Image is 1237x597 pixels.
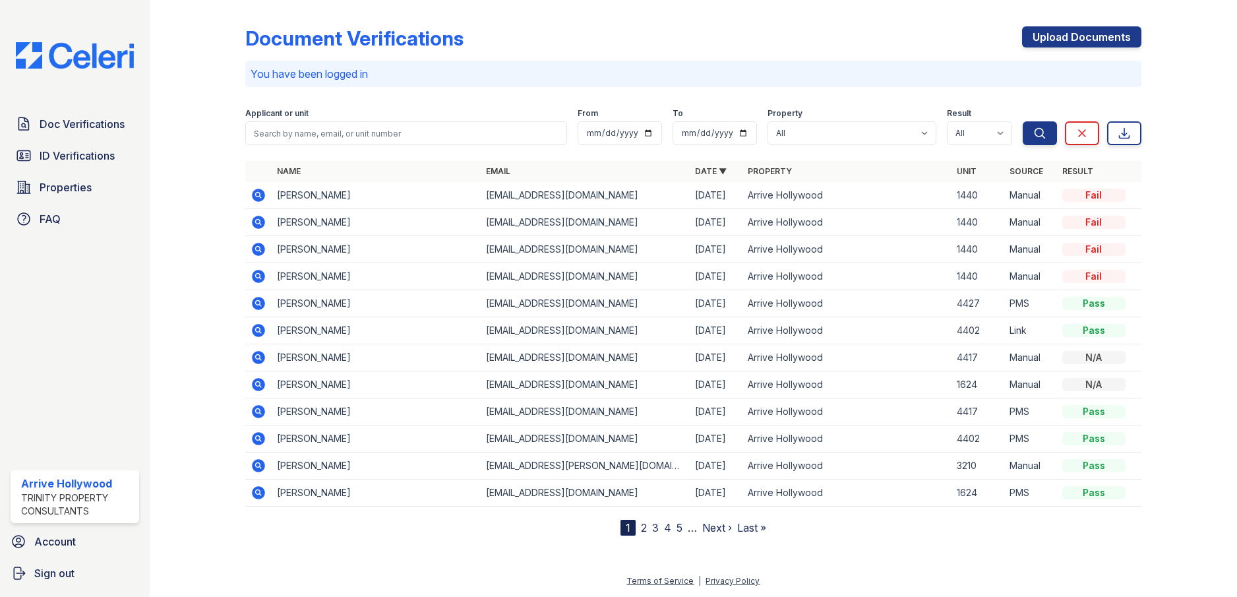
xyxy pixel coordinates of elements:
[652,521,659,534] a: 3
[11,142,139,169] a: ID Verifications
[1004,371,1057,398] td: Manual
[11,111,139,137] a: Doc Verifications
[1004,290,1057,317] td: PMS
[702,521,732,534] a: Next ›
[626,576,694,586] a: Terms of Service
[481,371,690,398] td: [EMAIL_ADDRESS][DOMAIN_NAME]
[40,179,92,195] span: Properties
[690,317,742,344] td: [DATE]
[620,520,636,536] div: 1
[690,236,742,263] td: [DATE]
[5,560,144,586] a: Sign out
[11,174,139,201] a: Properties
[951,480,1004,507] td: 1624
[1022,26,1141,47] a: Upload Documents
[11,206,139,232] a: FAQ
[481,344,690,371] td: [EMAIL_ADDRESS][DOMAIN_NAME]
[688,520,697,536] span: …
[641,521,647,534] a: 2
[1062,432,1126,445] div: Pass
[951,317,1004,344] td: 4402
[742,317,951,344] td: Arrive Hollywood
[481,480,690,507] td: [EMAIL_ADDRESS][DOMAIN_NAME]
[40,211,61,227] span: FAQ
[1004,236,1057,263] td: Manual
[272,425,481,453] td: [PERSON_NAME]
[481,263,690,290] td: [EMAIL_ADDRESS][DOMAIN_NAME]
[481,236,690,263] td: [EMAIL_ADDRESS][DOMAIN_NAME]
[706,576,760,586] a: Privacy Policy
[742,398,951,425] td: Arrive Hollywood
[272,182,481,209] td: [PERSON_NAME]
[951,263,1004,290] td: 1440
[40,116,125,132] span: Doc Verifications
[742,182,951,209] td: Arrive Hollywood
[578,108,598,119] label: From
[21,491,134,518] div: Trinity Property Consultants
[481,425,690,453] td: [EMAIL_ADDRESS][DOMAIN_NAME]
[664,521,671,534] a: 4
[690,425,742,453] td: [DATE]
[1004,344,1057,371] td: Manual
[951,182,1004,209] td: 1440
[481,182,690,209] td: [EMAIL_ADDRESS][DOMAIN_NAME]
[690,263,742,290] td: [DATE]
[272,290,481,317] td: [PERSON_NAME]
[1004,480,1057,507] td: PMS
[742,480,951,507] td: Arrive Hollywood
[951,209,1004,236] td: 1440
[1004,209,1057,236] td: Manual
[742,209,951,236] td: Arrive Hollywood
[698,576,701,586] div: |
[277,166,301,176] a: Name
[690,398,742,425] td: [DATE]
[742,236,951,263] td: Arrive Hollywood
[748,166,792,176] a: Property
[1062,405,1126,418] div: Pass
[677,521,682,534] a: 5
[251,66,1136,82] p: You have been logged in
[690,182,742,209] td: [DATE]
[1062,351,1126,364] div: N/A
[40,148,115,164] span: ID Verifications
[245,121,567,145] input: Search by name, email, or unit number
[742,344,951,371] td: Arrive Hollywood
[1004,453,1057,480] td: Manual
[1062,378,1126,391] div: N/A
[690,290,742,317] td: [DATE]
[690,371,742,398] td: [DATE]
[695,166,727,176] a: Date ▼
[272,263,481,290] td: [PERSON_NAME]
[690,480,742,507] td: [DATE]
[690,209,742,236] td: [DATE]
[272,236,481,263] td: [PERSON_NAME]
[481,209,690,236] td: [EMAIL_ADDRESS][DOMAIN_NAME]
[481,398,690,425] td: [EMAIL_ADDRESS][DOMAIN_NAME]
[272,480,481,507] td: [PERSON_NAME]
[272,344,481,371] td: [PERSON_NAME]
[947,108,971,119] label: Result
[690,344,742,371] td: [DATE]
[1062,166,1093,176] a: Result
[951,453,1004,480] td: 3210
[245,26,464,50] div: Document Verifications
[272,398,481,425] td: [PERSON_NAME]
[1004,398,1057,425] td: PMS
[1062,297,1126,310] div: Pass
[1062,486,1126,499] div: Pass
[245,108,309,119] label: Applicant or unit
[1004,425,1057,453] td: PMS
[951,371,1004,398] td: 1624
[951,425,1004,453] td: 4402
[951,398,1004,425] td: 4417
[951,344,1004,371] td: 4417
[1062,270,1126,283] div: Fail
[1004,263,1057,290] td: Manual
[951,290,1004,317] td: 4427
[742,263,951,290] td: Arrive Hollywood
[673,108,683,119] label: To
[1010,166,1043,176] a: Source
[272,453,481,480] td: [PERSON_NAME]
[1004,182,1057,209] td: Manual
